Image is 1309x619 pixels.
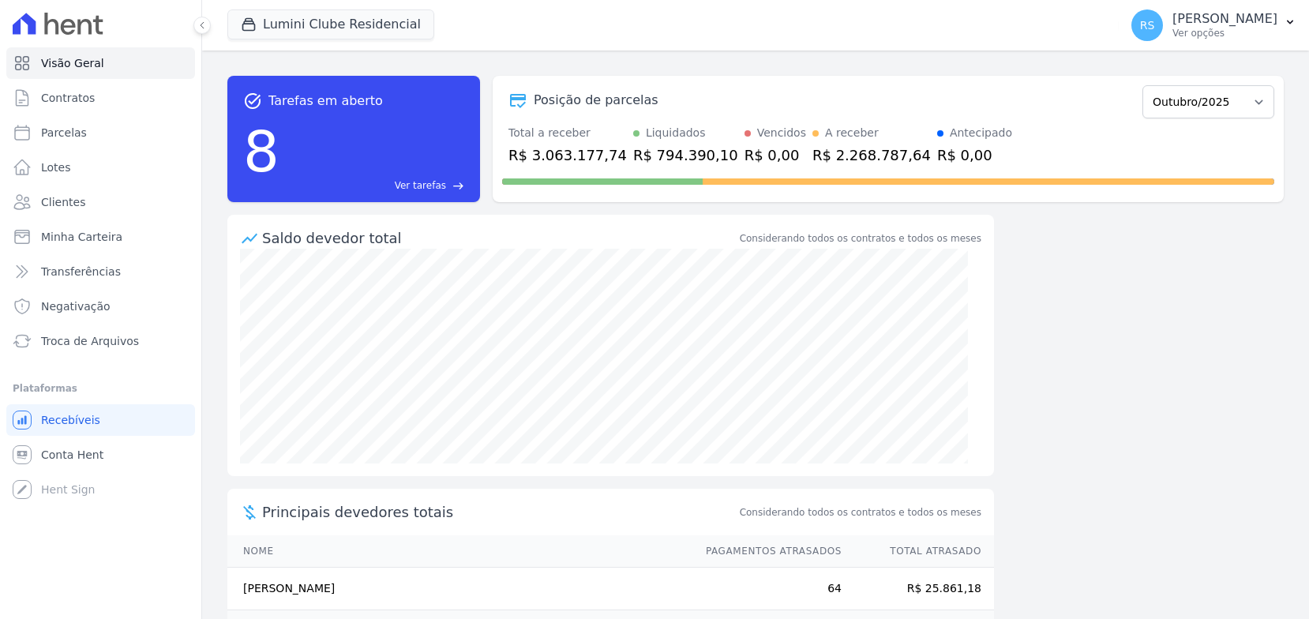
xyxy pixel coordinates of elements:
div: R$ 2.268.787,64 [812,144,931,166]
span: task_alt [243,92,262,111]
div: 8 [243,111,279,193]
a: Troca de Arquivos [6,325,195,357]
a: Clientes [6,186,195,218]
span: RS [1140,20,1155,31]
a: Visão Geral [6,47,195,79]
div: Antecipado [950,125,1012,141]
span: Conta Hent [41,447,103,463]
td: R$ 25.861,18 [842,568,994,610]
div: A receber [825,125,879,141]
td: [PERSON_NAME] [227,568,691,610]
th: Nome [227,535,691,568]
span: Principais devedores totais [262,501,737,523]
div: Plataformas [13,379,189,398]
span: east [452,180,464,192]
th: Pagamentos Atrasados [691,535,842,568]
div: Saldo devedor total [262,227,737,249]
div: Posição de parcelas [534,91,658,110]
button: Lumini Clube Residencial [227,9,434,39]
div: Vencidos [757,125,806,141]
span: Clientes [41,194,85,210]
span: Tarefas em aberto [268,92,383,111]
div: Considerando todos os contratos e todos os meses [740,231,981,246]
span: Ver tarefas [395,178,446,193]
p: [PERSON_NAME] [1172,11,1277,27]
div: R$ 3.063.177,74 [508,144,627,166]
span: Visão Geral [41,55,104,71]
a: Minha Carteira [6,221,195,253]
span: Minha Carteira [41,229,122,245]
a: Lotes [6,152,195,183]
span: Lotes [41,159,71,175]
a: Ver tarefas east [286,178,464,193]
div: Total a receber [508,125,627,141]
span: Parcelas [41,125,87,141]
span: Negativação [41,298,111,314]
a: Negativação [6,291,195,322]
span: Considerando todos os contratos e todos os meses [740,505,981,520]
p: Ver opções [1172,27,1277,39]
td: 64 [691,568,842,610]
a: Transferências [6,256,195,287]
a: Recebíveis [6,404,195,436]
span: Transferências [41,264,121,279]
a: Contratos [6,82,195,114]
button: RS [PERSON_NAME] Ver opções [1119,3,1309,47]
span: Recebíveis [41,412,100,428]
a: Conta Hent [6,439,195,471]
a: Parcelas [6,117,195,148]
th: Total Atrasado [842,535,994,568]
div: R$ 794.390,10 [633,144,738,166]
div: Liquidados [646,125,706,141]
div: R$ 0,00 [937,144,1012,166]
span: Troca de Arquivos [41,333,139,349]
span: Contratos [41,90,95,106]
div: R$ 0,00 [745,144,806,166]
